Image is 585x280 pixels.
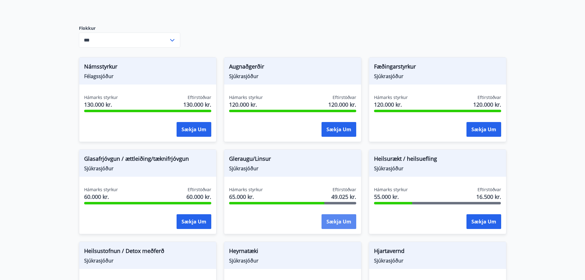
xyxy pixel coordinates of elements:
span: Sjúkrasjóður [374,257,501,264]
span: 16.500 kr. [476,193,501,201]
span: Eftirstöðvar [478,187,501,193]
button: Sækja um [322,214,356,229]
span: 60.000 kr. [84,193,118,201]
span: Heilsurækt / heilsuefling [374,155,501,165]
span: Hjartavernd [374,247,501,257]
span: Eftirstöðvar [478,94,501,101]
span: Hámarks styrkur [229,187,263,193]
span: 120.000 kr. [328,101,356,108]
span: 49.025 kr. [331,193,356,201]
span: Sjúkrasjóður [84,257,211,264]
span: Eftirstöðvar [333,94,356,101]
span: Eftirstöðvar [188,94,211,101]
span: Sjúkrasjóður [374,165,501,172]
span: Heyrnatæki [229,247,356,257]
span: 120.000 kr. [374,101,408,108]
span: Hámarks styrkur [229,94,263,101]
label: Flokkur [79,25,180,31]
span: 60.000 kr. [186,193,211,201]
span: Hámarks styrkur [84,94,118,101]
span: 120.000 kr. [473,101,501,108]
span: Sjúkrasjóður [84,165,211,172]
span: Sjúkrasjóður [374,73,501,80]
span: Hámarks styrkur [374,187,408,193]
span: Fæðingarstyrkur [374,62,501,73]
span: Augnaðgerðir [229,62,356,73]
span: Hámarks styrkur [374,94,408,101]
span: 120.000 kr. [229,101,263,108]
button: Sækja um [177,214,211,229]
span: Heilsustofnun / Detox meðferð [84,247,211,257]
span: Sjúkrasjóður [229,257,356,264]
span: 130.000 kr. [183,101,211,108]
span: Eftirstöðvar [333,187,356,193]
span: 130.000 kr. [84,101,118,108]
span: 55.000 kr. [374,193,408,201]
span: Námsstyrkur [84,62,211,73]
button: Sækja um [466,122,501,137]
span: 65.000 kr. [229,193,263,201]
span: Félagssjóður [84,73,211,80]
span: Sjúkrasjóður [229,165,356,172]
button: Sækja um [322,122,356,137]
span: Glasafrjóvgun / ættleiðing/tæknifrjóvgun [84,155,211,165]
span: Eftirstöðvar [188,187,211,193]
span: Sjúkrasjóður [229,73,356,80]
button: Sækja um [177,122,211,137]
span: Hámarks styrkur [84,187,118,193]
button: Sækja um [466,214,501,229]
span: Gleraugu/Linsur [229,155,356,165]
